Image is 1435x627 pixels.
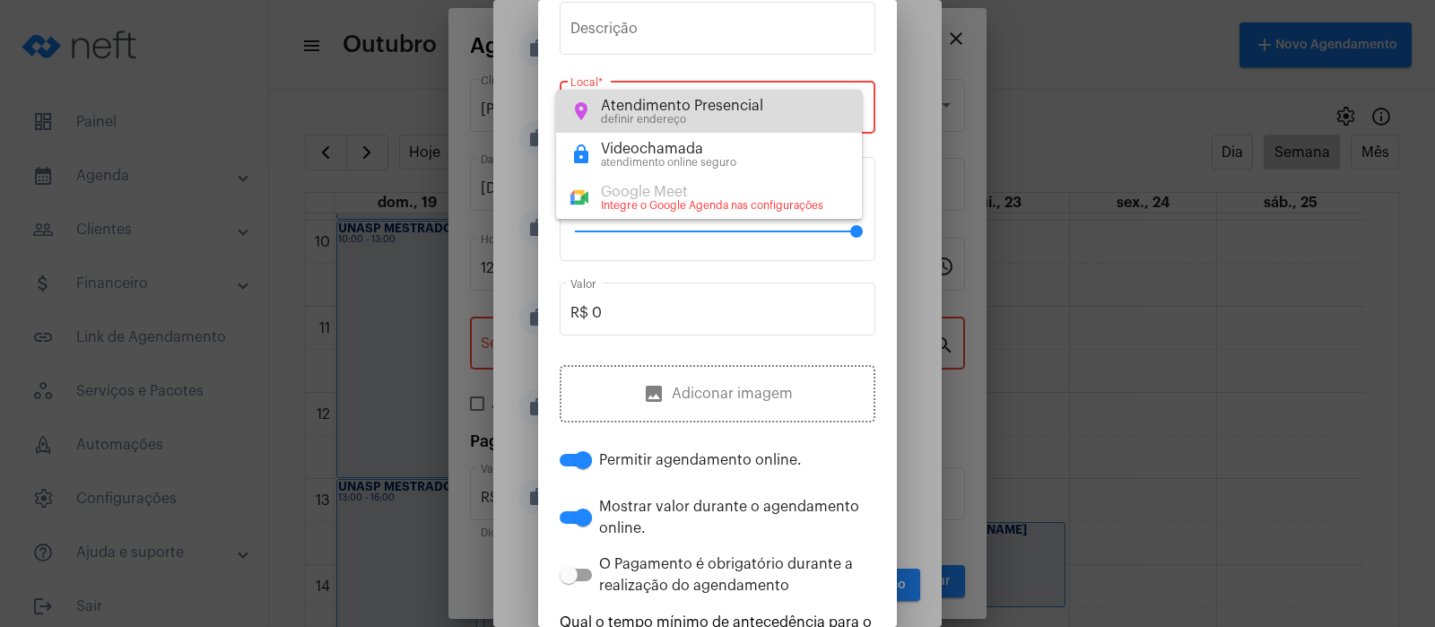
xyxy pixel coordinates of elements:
mat-icon: lock [570,144,592,165]
mat-icon: location_on [570,100,592,122]
div: Atendimento Presencial [601,98,763,114]
img: google-meet.svg [570,188,588,206]
div: Videochamada [601,141,736,157]
div: Integre o Google Agenda nas configurações [601,200,823,212]
div: definir endereço [601,114,763,126]
div: Google Meet [601,184,823,200]
div: atendimento online seguro [601,157,736,169]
